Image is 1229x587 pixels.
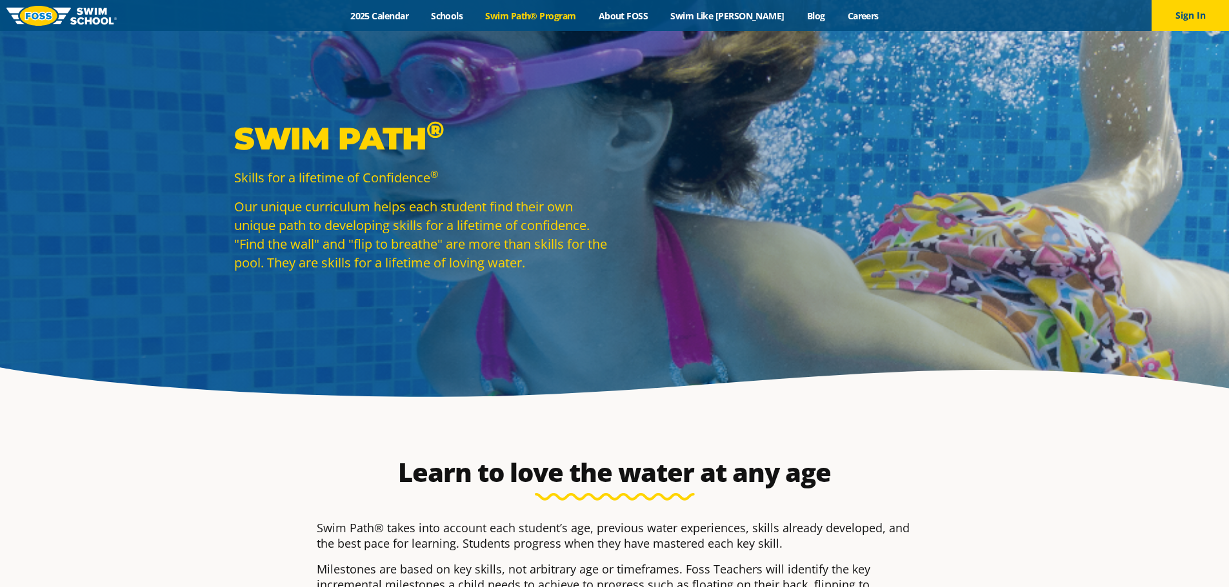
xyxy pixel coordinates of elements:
[6,6,117,26] img: FOSS Swim School Logo
[234,119,608,158] p: Swim Path
[420,10,474,22] a: Schools
[426,115,444,144] sup: ®
[836,10,890,22] a: Careers
[234,168,608,187] p: Skills for a lifetime of Confidence
[310,457,919,488] h2: Learn to love the water at any age
[659,10,796,22] a: Swim Like [PERSON_NAME]
[474,10,587,22] a: Swim Path® Program
[339,10,420,22] a: 2025 Calendar
[317,520,913,551] p: Swim Path® takes into account each student’s age, previous water experiences, skills already deve...
[234,197,608,272] p: Our unique curriculum helps each student find their own unique path to developing skills for a li...
[795,10,836,22] a: Blog
[430,168,438,180] sup: ®
[587,10,659,22] a: About FOSS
